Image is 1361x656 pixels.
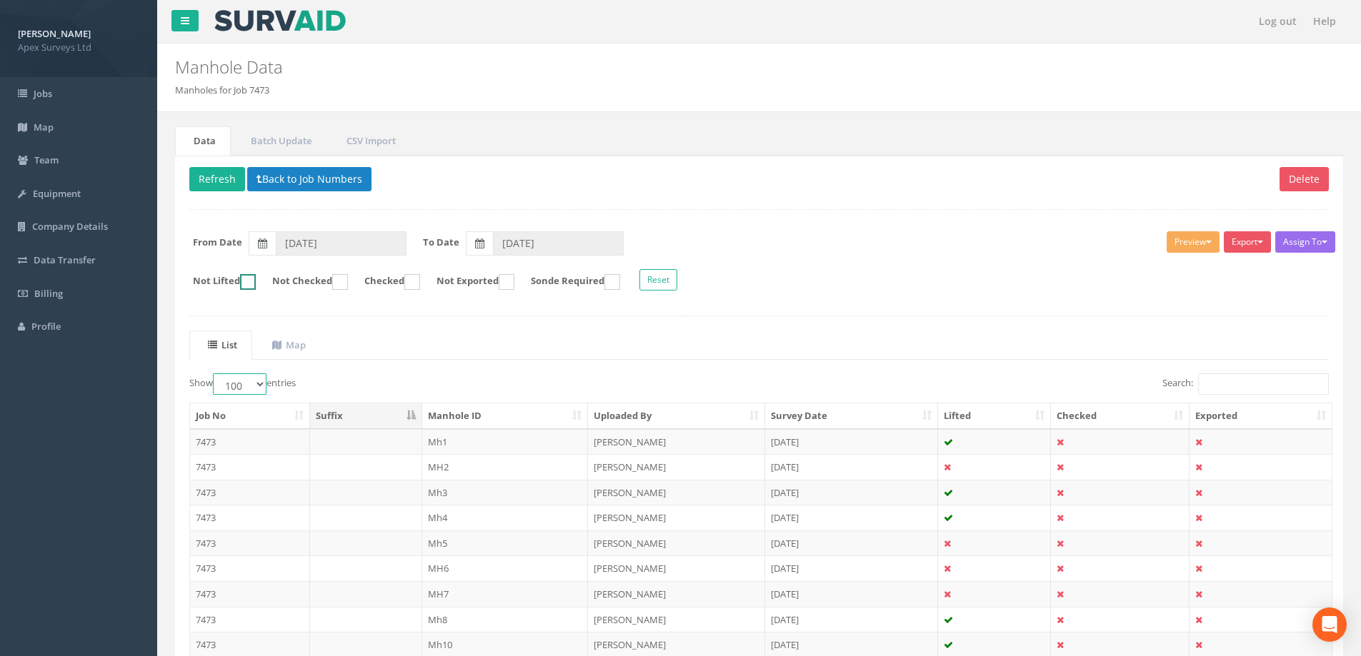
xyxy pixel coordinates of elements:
button: Preview [1167,231,1220,253]
td: [DATE] [765,454,938,480]
button: Reset [639,269,677,291]
td: Mh8 [422,607,589,632]
td: [PERSON_NAME] [588,581,765,607]
td: 7473 [190,454,310,480]
td: MH6 [422,555,589,581]
span: Equipment [33,187,81,200]
td: 7473 [190,555,310,581]
label: Not Exported [422,274,514,290]
button: Back to Job Numbers [247,167,372,191]
input: To Date [493,231,624,256]
button: Delete [1280,167,1329,191]
td: [DATE] [765,429,938,455]
td: [PERSON_NAME] [588,505,765,530]
td: 7473 [190,480,310,505]
td: [PERSON_NAME] [588,429,765,455]
button: Export [1224,231,1271,253]
th: Survey Date: activate to sort column ascending [765,403,938,429]
input: From Date [276,231,407,256]
input: Search: [1198,373,1329,395]
td: Mh1 [422,429,589,455]
td: Mh3 [422,480,589,505]
button: Assign To [1275,231,1335,253]
th: Job No: activate to sort column ascending [190,403,310,429]
th: Exported: activate to sort column ascending [1190,403,1332,429]
td: Mh4 [422,505,589,530]
h2: Manhole Data [175,58,1145,76]
td: 7473 [190,530,310,556]
span: Apex Surveys Ltd [18,41,139,54]
td: [DATE] [765,555,938,581]
button: Refresh [189,167,245,191]
td: [PERSON_NAME] [588,555,765,581]
td: 7473 [190,429,310,455]
th: Lifted: activate to sort column ascending [938,403,1052,429]
span: Jobs [34,87,52,100]
span: Team [34,153,59,166]
td: [DATE] [765,505,938,530]
strong: [PERSON_NAME] [18,27,91,40]
td: [DATE] [765,480,938,505]
select: Showentries [213,373,266,395]
td: Mh5 [422,530,589,556]
td: 7473 [190,581,310,607]
td: 7473 [190,505,310,530]
th: Uploaded By: activate to sort column ascending [588,403,765,429]
label: From Date [193,236,242,249]
span: Map [34,121,54,133]
a: [PERSON_NAME] Apex Surveys Ltd [18,24,139,54]
th: Manhole ID: activate to sort column ascending [422,403,589,429]
td: [PERSON_NAME] [588,607,765,632]
span: Profile [31,320,61,333]
span: Billing [34,287,63,300]
div: Open Intercom Messenger [1312,607,1347,642]
td: [DATE] [765,581,938,607]
th: Suffix: activate to sort column descending [310,403,422,429]
a: List [189,330,252,360]
th: Checked: activate to sort column ascending [1051,403,1190,429]
label: Sonde Required [517,274,620,290]
td: [PERSON_NAME] [588,454,765,480]
label: Show entries [189,373,296,395]
label: To Date [423,236,459,249]
label: Not Lifted [179,274,256,290]
span: Data Transfer [34,253,96,266]
label: Search: [1162,373,1329,395]
a: Data [175,126,231,156]
a: Batch Update [232,126,326,156]
a: CSV Import [328,126,411,156]
td: [PERSON_NAME] [588,480,765,505]
li: Manholes for Job 7473 [175,84,269,97]
a: Map [254,330,321,360]
td: MH2 [422,454,589,480]
label: Not Checked [258,274,348,290]
uib-tab-heading: List [208,338,237,351]
td: [PERSON_NAME] [588,530,765,556]
uib-tab-heading: Map [272,338,306,351]
td: 7473 [190,607,310,632]
label: Checked [350,274,420,290]
td: MH7 [422,581,589,607]
td: [DATE] [765,530,938,556]
span: Company Details [32,220,108,233]
td: [DATE] [765,607,938,632]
